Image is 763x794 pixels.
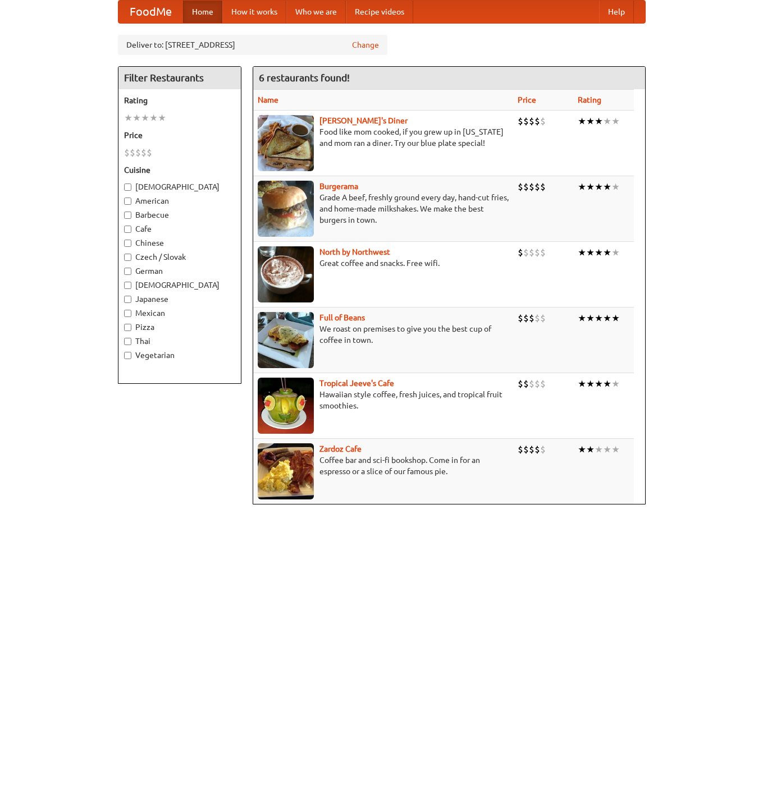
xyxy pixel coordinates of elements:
[124,198,131,205] input: American
[319,247,390,256] a: North by Northwest
[124,223,235,235] label: Cafe
[133,112,141,124] li: ★
[603,115,611,127] li: ★
[124,338,131,345] input: Thai
[149,112,158,124] li: ★
[586,115,595,127] li: ★
[529,378,534,390] li: $
[319,379,394,388] a: Tropical Jeeve's Cafe
[611,246,620,259] li: ★
[578,246,586,259] li: ★
[124,95,235,106] h5: Rating
[258,378,314,434] img: jeeves.jpg
[258,192,509,226] p: Grade A beef, freshly ground every day, hand-cut fries, and home-made milkshakes. We make the bes...
[124,296,131,303] input: Japanese
[578,95,601,104] a: Rating
[319,182,358,191] a: Burgerama
[183,1,222,23] a: Home
[534,378,540,390] li: $
[611,378,620,390] li: ★
[523,246,529,259] li: $
[578,443,586,456] li: ★
[578,312,586,324] li: ★
[124,226,131,233] input: Cafe
[319,444,362,453] a: Zardoz Cafe
[258,181,314,237] img: burgerama.jpg
[258,389,509,411] p: Hawaiian style coffee, fresh juices, and tropical fruit smoothies.
[540,443,546,456] li: $
[222,1,286,23] a: How it works
[518,378,523,390] li: $
[258,258,509,269] p: Great coffee and snacks. Free wifi.
[346,1,413,23] a: Recipe videos
[124,130,235,141] h5: Price
[258,126,509,149] p: Food like mom cooked, if you grew up in [US_STATE] and mom ran a diner. Try our blue plate special!
[352,39,379,51] a: Change
[523,115,529,127] li: $
[118,35,387,55] div: Deliver to: [STREET_ADDRESS]
[141,146,147,159] li: $
[135,146,141,159] li: $
[124,336,235,347] label: Thai
[529,181,534,193] li: $
[124,209,235,221] label: Barbecue
[540,312,546,324] li: $
[611,443,620,456] li: ★
[124,322,235,333] label: Pizza
[124,164,235,176] h5: Cuisine
[603,312,611,324] li: ★
[141,112,149,124] li: ★
[258,95,278,104] a: Name
[529,115,534,127] li: $
[258,246,314,302] img: north.jpg
[540,378,546,390] li: $
[124,293,235,305] label: Japanese
[130,146,135,159] li: $
[319,313,365,322] a: Full of Beans
[540,181,546,193] li: $
[523,312,529,324] li: $
[611,312,620,324] li: ★
[124,282,131,289] input: [DEMOGRAPHIC_DATA]
[124,310,131,317] input: Mexican
[595,115,603,127] li: ★
[286,1,346,23] a: Who we are
[540,246,546,259] li: $
[540,115,546,127] li: $
[586,312,595,324] li: ★
[603,378,611,390] li: ★
[124,251,235,263] label: Czech / Slovak
[258,312,314,368] img: beans.jpg
[147,146,152,159] li: $
[578,181,586,193] li: ★
[586,378,595,390] li: ★
[586,246,595,259] li: ★
[586,181,595,193] li: ★
[599,1,634,23] a: Help
[595,443,603,456] li: ★
[118,67,241,89] h4: Filter Restaurants
[118,1,183,23] a: FoodMe
[529,312,534,324] li: $
[124,268,131,275] input: German
[534,312,540,324] li: $
[124,324,131,331] input: Pizza
[124,112,133,124] li: ★
[595,378,603,390] li: ★
[523,181,529,193] li: $
[611,181,620,193] li: ★
[529,246,534,259] li: $
[124,195,235,206] label: American
[124,350,235,361] label: Vegetarian
[578,115,586,127] li: ★
[158,112,166,124] li: ★
[258,455,509,477] p: Coffee bar and sci-fi bookshop. Come in for an espresso or a slice of our famous pie.
[523,443,529,456] li: $
[124,265,235,277] label: German
[529,443,534,456] li: $
[124,352,131,359] input: Vegetarian
[124,240,131,247] input: Chinese
[124,279,235,291] label: [DEMOGRAPHIC_DATA]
